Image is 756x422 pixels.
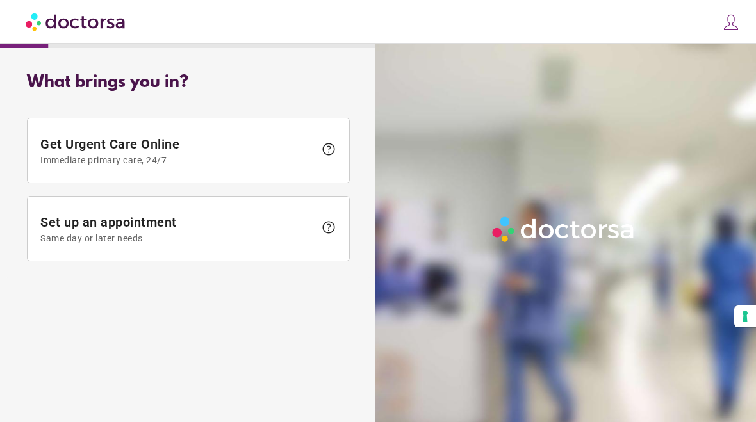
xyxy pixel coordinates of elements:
span: Get Urgent Care Online [40,136,315,165]
img: Logo-Doctorsa-trans-White-partial-flat.png [488,213,639,247]
span: help [321,220,336,235]
span: help [321,142,336,157]
span: Same day or later needs [40,233,315,243]
button: Your consent preferences for tracking technologies [734,305,756,327]
span: Immediate primary care, 24/7 [40,155,315,165]
img: icons8-customer-100.png [722,13,740,31]
div: What brings you in? [27,73,350,92]
span: Set up an appointment [40,215,315,243]
img: Doctorsa.com [26,7,127,36]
